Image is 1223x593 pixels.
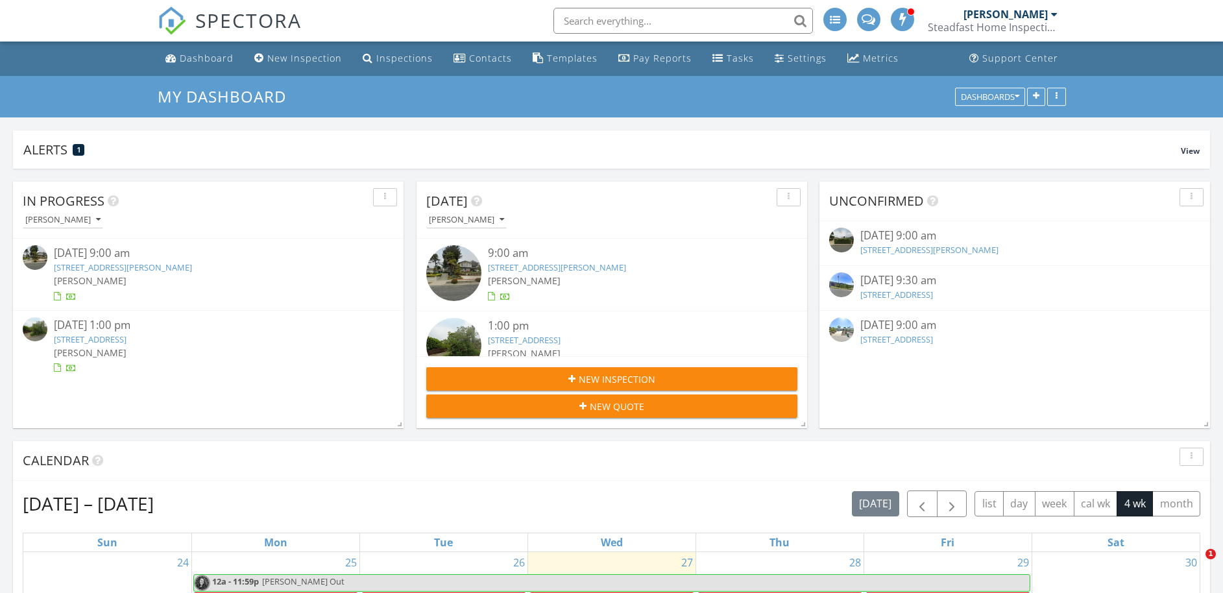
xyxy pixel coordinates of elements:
[679,552,696,573] a: Go to August 27, 2025
[860,289,933,300] a: [STREET_ADDRESS]
[23,452,89,469] span: Calendar
[767,533,792,551] a: Thursday
[23,317,394,375] a: [DATE] 1:00 pm [STREET_ADDRESS] [PERSON_NAME]
[180,52,234,64] div: Dashboard
[158,18,302,45] a: SPECTORA
[488,245,766,261] div: 9:00 am
[262,575,345,587] span: [PERSON_NAME] Out
[194,575,210,591] img: img_9596.jpg
[77,145,80,154] span: 1
[426,318,797,377] a: 1:00 pm [STREET_ADDRESS] [PERSON_NAME]
[852,491,899,516] button: [DATE]
[23,141,1181,158] div: Alerts
[23,245,47,270] img: streetview
[860,333,933,345] a: [STREET_ADDRESS]
[426,367,797,391] button: New Inspection
[249,47,347,71] a: New Inspection
[426,245,481,300] img: streetview
[23,317,47,342] img: streetview
[829,192,924,210] span: Unconfirmed
[598,533,625,551] a: Wednesday
[928,21,1058,34] div: Steadfast Home Inspection
[488,347,561,359] span: [PERSON_NAME]
[964,47,1063,71] a: Support Center
[860,244,999,256] a: [STREET_ADDRESS][PERSON_NAME]
[847,552,864,573] a: Go to August 28, 2025
[1179,549,1210,580] iframe: Intercom live chat
[829,272,854,297] img: streetview
[788,52,827,64] div: Settings
[829,228,1200,259] a: [DATE] 9:00 am [STREET_ADDRESS][PERSON_NAME]
[1074,491,1118,516] button: cal wk
[175,552,191,573] a: Go to August 24, 2025
[158,6,186,35] img: The Best Home Inspection Software - Spectora
[357,47,438,71] a: Inspections
[829,228,854,252] img: streetview
[975,491,1004,516] button: list
[907,490,938,517] button: Previous
[860,317,1170,333] div: [DATE] 9:00 am
[707,47,759,71] a: Tasks
[261,533,290,551] a: Monday
[488,334,561,346] a: [STREET_ADDRESS]
[23,212,103,229] button: [PERSON_NAME]
[527,47,603,71] a: Templates
[1105,533,1127,551] a: Saturday
[829,272,1200,304] a: [DATE] 9:30 am [STREET_ADDRESS]
[54,346,127,359] span: [PERSON_NAME]
[1205,549,1216,559] span: 1
[938,533,957,551] a: Friday
[158,86,297,107] a: My Dashboard
[160,47,239,71] a: Dashboard
[937,490,967,517] button: Next
[376,52,433,64] div: Inspections
[25,215,101,224] div: [PERSON_NAME]
[23,192,104,210] span: In Progress
[1003,491,1035,516] button: day
[488,318,766,334] div: 1:00 pm
[633,52,692,64] div: Pay Reports
[553,8,813,34] input: Search everything...
[1035,491,1074,516] button: week
[488,274,561,287] span: [PERSON_NAME]
[1181,145,1200,156] span: View
[769,47,832,71] a: Settings
[426,318,481,373] img: streetview
[488,261,626,273] a: [STREET_ADDRESS][PERSON_NAME]
[426,245,797,304] a: 9:00 am [STREET_ADDRESS][PERSON_NAME] [PERSON_NAME]
[469,52,512,64] div: Contacts
[54,261,192,273] a: [STREET_ADDRESS][PERSON_NAME]
[1152,491,1200,516] button: month
[963,8,1048,21] div: [PERSON_NAME]
[426,212,507,229] button: [PERSON_NAME]
[54,245,363,261] div: [DATE] 9:00 am
[95,533,120,551] a: Sunday
[829,317,854,342] img: streetview
[1117,491,1153,516] button: 4 wk
[267,52,342,64] div: New Inspection
[613,47,697,71] a: Pay Reports
[23,490,154,516] h2: [DATE] – [DATE]
[429,215,504,224] div: [PERSON_NAME]
[212,575,260,591] span: 12a - 11:59p
[863,52,899,64] div: Metrics
[54,274,127,287] span: [PERSON_NAME]
[431,533,455,551] a: Tuesday
[961,92,1019,101] div: Dashboards
[829,317,1200,348] a: [DATE] 9:00 am [STREET_ADDRESS]
[448,47,517,71] a: Contacts
[426,192,468,210] span: [DATE]
[195,6,302,34] span: SPECTORA
[982,52,1058,64] div: Support Center
[23,245,394,303] a: [DATE] 9:00 am [STREET_ADDRESS][PERSON_NAME] [PERSON_NAME]
[842,47,904,71] a: Metrics
[860,272,1170,289] div: [DATE] 9:30 am
[860,228,1170,244] div: [DATE] 9:00 am
[54,333,127,345] a: [STREET_ADDRESS]
[727,52,754,64] div: Tasks
[343,552,359,573] a: Go to August 25, 2025
[54,317,363,333] div: [DATE] 1:00 pm
[426,394,797,418] button: New Quote
[547,52,598,64] div: Templates
[955,88,1025,106] button: Dashboards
